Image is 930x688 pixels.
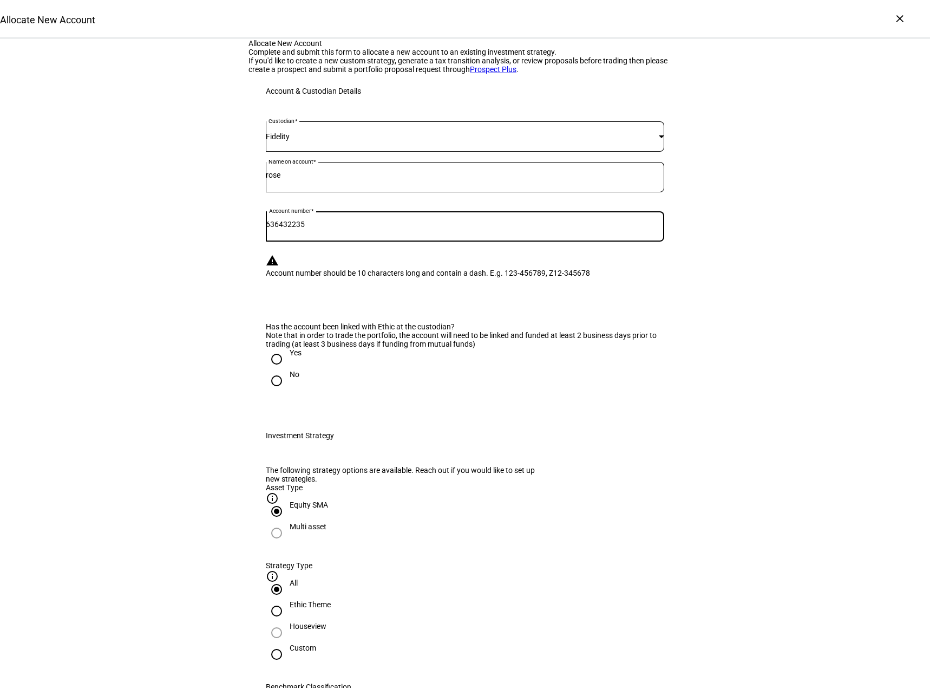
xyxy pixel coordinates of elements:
[248,39,682,48] div: Allocate New Account
[269,207,311,214] mat-label: Account number
[290,600,331,609] div: Ethic Theme
[248,56,682,74] div: If you'd like to create a new custom strategy, generate a tax transition analysis, or review prop...
[266,483,664,501] plt-strategy-filter-column-header: Asset Type
[290,644,316,652] div: Custom
[290,370,299,379] div: No
[266,483,664,492] div: Asset Type
[266,322,664,331] div: Has the account been linked with Ethic at the custodian?
[266,466,545,483] div: The following strategy options are available. Reach out if you would like to set up new strategies.
[248,48,682,56] div: Complete and submit this form to allocate a new account to an existing investment strategy.
[266,561,664,570] div: Strategy Type
[266,431,334,440] div: Investment Strategy
[290,579,298,587] div: All
[266,492,279,505] mat-icon: info_outline
[470,65,516,74] a: Prospect Plus
[266,570,279,583] mat-icon: info_outline
[290,348,302,357] div: Yes
[266,132,290,141] span: Fidelity
[266,220,664,229] input: Account number
[268,158,313,165] mat-label: Name on account
[266,331,664,348] div: Note that in order to trade the portfolio, the account will need to be linked and funded at least...
[891,10,908,27] div: ×
[266,87,361,95] div: Account & Custodian Details
[268,118,294,124] mat-label: Custodian
[290,501,328,509] div: Equity SMA
[266,561,664,579] plt-strategy-filter-column-header: Strategy Type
